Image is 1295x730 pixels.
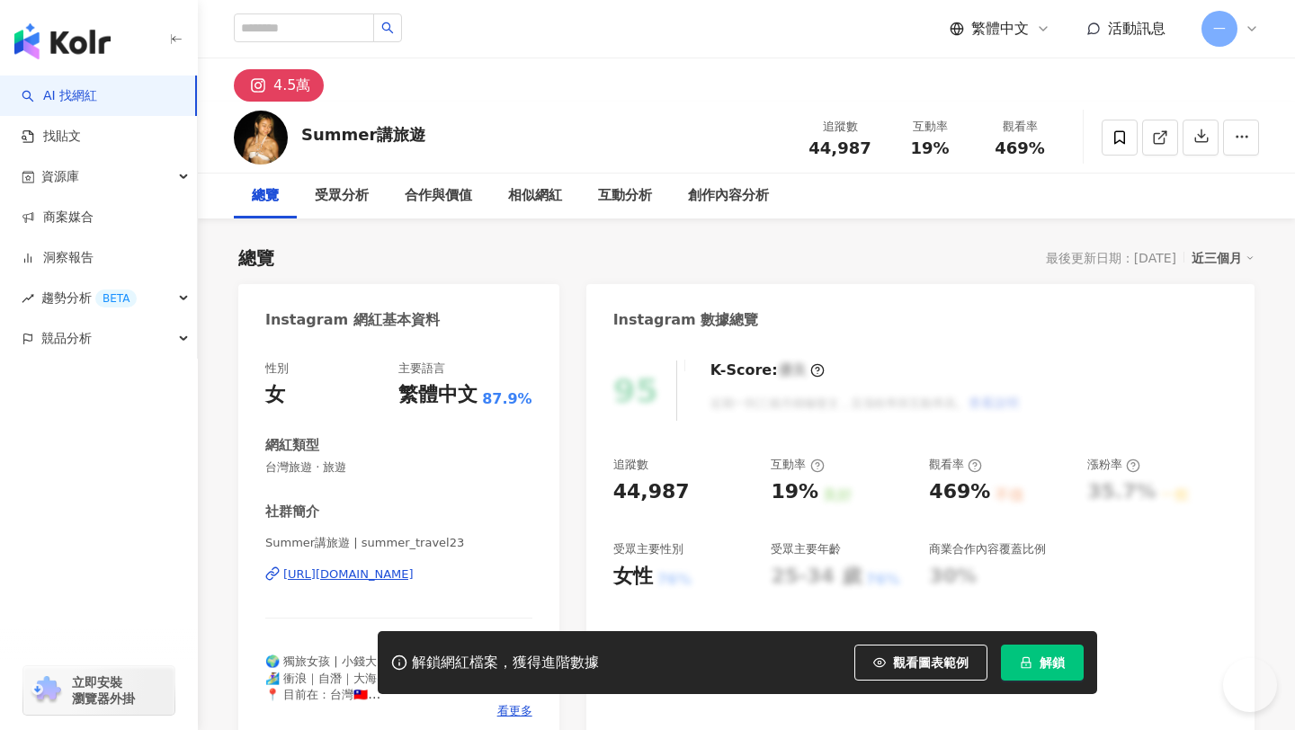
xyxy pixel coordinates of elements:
div: 469% [929,478,990,506]
span: 立即安裝 瀏覽器外掛 [72,674,135,707]
span: 44,987 [808,138,871,157]
a: searchAI 找網紅 [22,87,97,105]
div: BETA [95,289,137,307]
span: 87.9% [482,389,532,409]
a: [URL][DOMAIN_NAME] [265,566,532,583]
span: 469% [995,139,1045,157]
div: 繁體中文 [398,381,478,409]
span: 資源庫 [41,156,79,197]
div: 受眾主要性別 [613,541,683,557]
span: 一 [1213,19,1226,39]
a: 洞察報告 [22,249,94,267]
span: 競品分析 [41,318,92,359]
span: 看更多 [497,703,532,719]
div: 女性 [613,563,653,591]
div: 互動分析 [598,185,652,207]
img: logo [14,23,111,59]
div: 受眾分析 [315,185,369,207]
div: 觀看率 [929,457,982,473]
div: 追蹤數 [806,118,874,136]
span: lock [1020,656,1032,669]
div: 19% [771,478,818,506]
div: 總覽 [238,245,274,271]
span: 繁體中文 [971,19,1029,39]
div: 商業合作內容覆蓋比例 [929,541,1046,557]
span: 台灣旅遊 · 旅遊 [265,459,532,476]
div: 互動率 [896,118,964,136]
div: 受眾主要年齡 [771,541,841,557]
span: 趨勢分析 [41,278,137,318]
div: 互動率 [771,457,824,473]
span: 觀看圖表範例 [893,655,969,670]
div: 觀看率 [986,118,1054,136]
div: 漲粉率 [1087,457,1140,473]
button: 觀看圖表範例 [854,645,987,681]
div: 合作與價值 [405,185,472,207]
div: [URL][DOMAIN_NAME] [283,566,414,583]
span: 19% [910,139,949,157]
div: 總覽 [252,185,279,207]
span: 活動訊息 [1108,20,1165,37]
span: Summer講旅遊 | summer_travel23 [265,535,532,551]
div: 創作內容分析 [688,185,769,207]
div: 女 [265,381,285,409]
div: Instagram 網紅基本資料 [265,310,440,330]
img: chrome extension [29,676,64,705]
a: 找貼文 [22,128,81,146]
div: 4.5萬 [273,73,310,98]
div: 主要語言 [398,361,445,377]
div: 社群簡介 [265,503,319,521]
div: 44,987 [613,478,690,506]
div: Summer講旅遊 [301,123,425,146]
button: 解鎖 [1001,645,1084,681]
div: Instagram 數據總覽 [613,310,759,330]
div: 性別 [265,361,289,377]
div: 最後更新日期：[DATE] [1046,251,1176,265]
button: 4.5萬 [234,69,324,102]
div: 追蹤數 [613,457,648,473]
div: 近三個月 [1192,246,1255,270]
span: search [381,22,394,34]
a: 商案媒合 [22,209,94,227]
img: KOL Avatar [234,111,288,165]
div: K-Score : [710,361,825,380]
span: rise [22,292,34,305]
div: 相似網紅 [508,185,562,207]
div: 網紅類型 [265,436,319,455]
span: 解鎖 [1040,655,1065,670]
a: chrome extension立即安裝 瀏覽器外掛 [23,666,174,715]
div: 解鎖網紅檔案，獲得進階數據 [412,654,599,672]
